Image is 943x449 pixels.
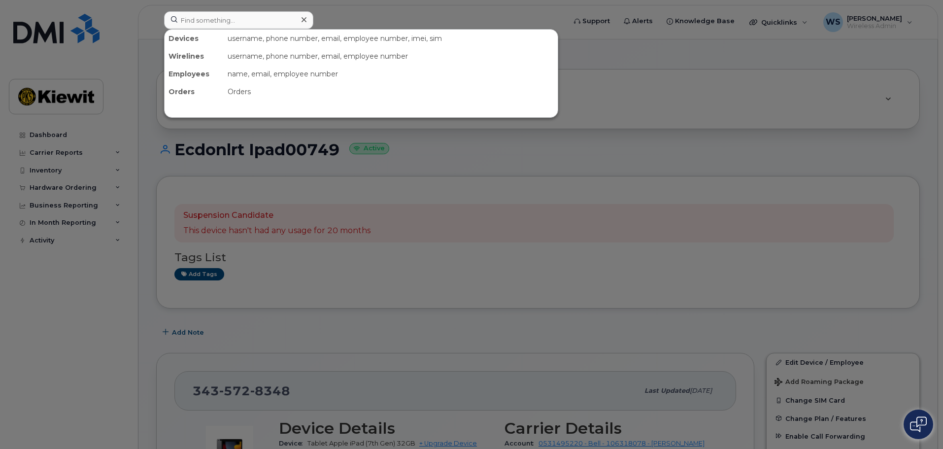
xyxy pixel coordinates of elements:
[165,83,224,101] div: Orders
[224,30,558,47] div: username, phone number, email, employee number, imei, sim
[165,30,224,47] div: Devices
[165,65,224,83] div: Employees
[224,83,558,101] div: Orders
[224,65,558,83] div: name, email, employee number
[165,47,224,65] div: Wirelines
[910,416,927,432] img: Open chat
[224,47,558,65] div: username, phone number, email, employee number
